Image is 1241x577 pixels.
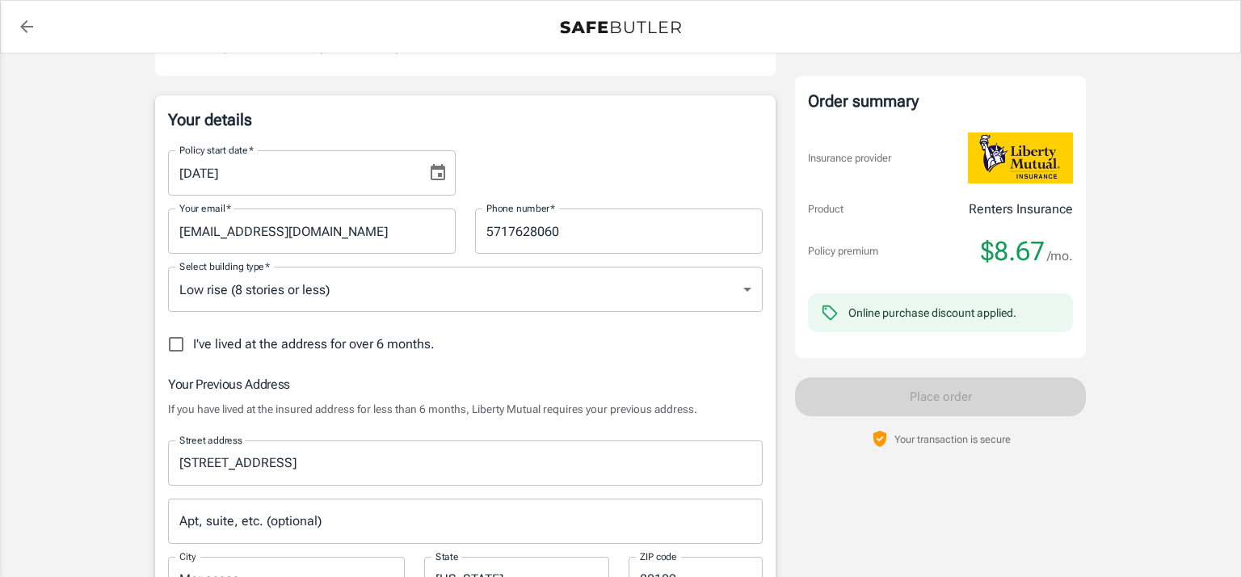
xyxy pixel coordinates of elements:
label: City [179,550,196,563]
p: Policy premium [808,243,878,259]
div: Order summary [808,89,1073,113]
p: Insurance provider [808,150,891,166]
img: Liberty Mutual [968,133,1073,183]
label: Your email [179,201,231,215]
input: MM/DD/YYYY [168,150,415,196]
div: Online purchase discount applied. [848,305,1016,321]
label: ZIP code [640,550,677,563]
p: Product [808,201,843,217]
button: Choose date, selected date is Sep 8, 2025 [422,157,454,189]
label: State [435,550,459,563]
a: back to quotes [11,11,43,43]
input: Enter number [475,208,763,254]
div: Low rise (8 stories or less) [168,267,763,312]
p: Renters Insurance [969,200,1073,219]
span: $8.67 [981,235,1045,267]
label: Policy start date [179,143,254,157]
label: Street address [179,433,242,447]
p: Your transaction is secure [894,432,1011,447]
h6: Your Previous Address [168,374,763,394]
p: If you have lived at the insured address for less than 6 months, Liberty Mutual requires your pre... [168,401,763,417]
label: Select building type [179,259,270,273]
img: Back to quotes [560,21,681,34]
input: Enter email [168,208,456,254]
label: Phone number [486,201,555,215]
p: Your details [168,108,763,131]
span: /mo. [1047,245,1073,267]
span: I've lived at the address for over 6 months. [193,335,435,354]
